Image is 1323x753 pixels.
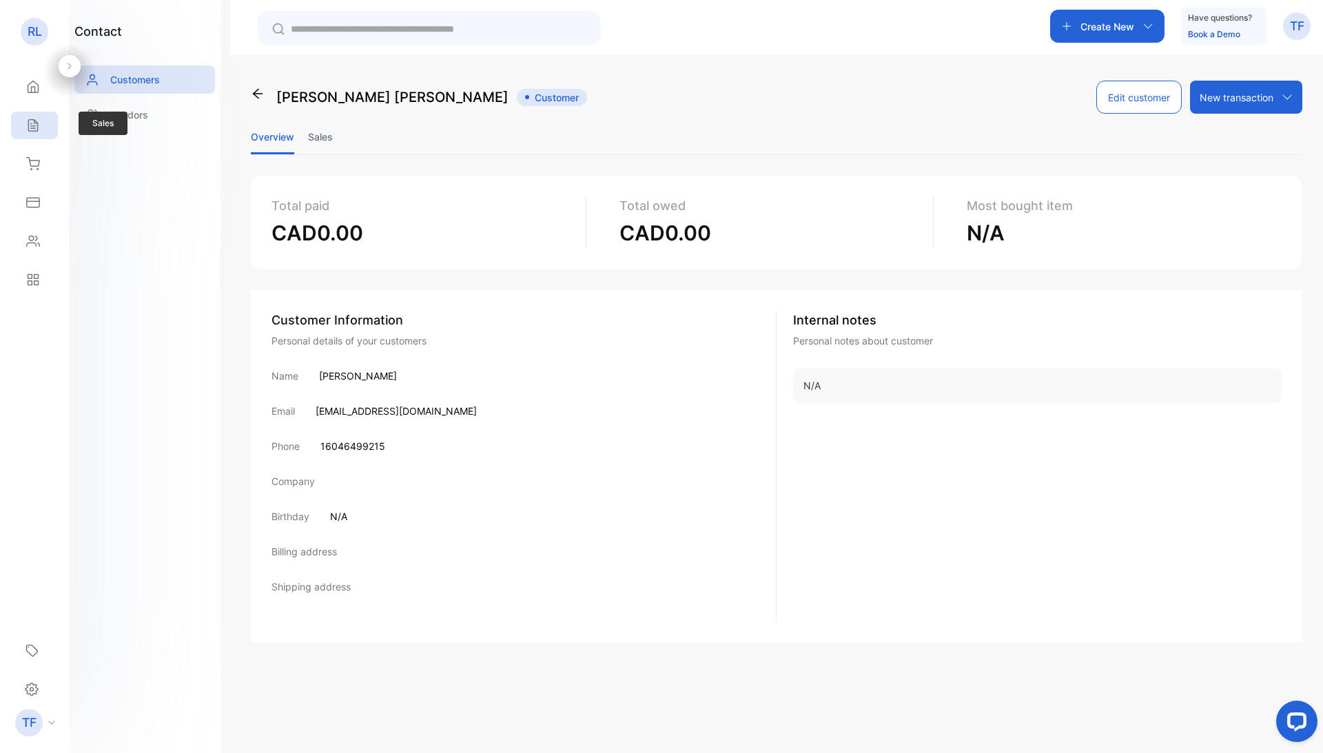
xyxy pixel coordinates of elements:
p: Total paid [271,196,575,215]
p: [PERSON_NAME] [PERSON_NAME] [276,87,509,107]
p: New transaction [1200,90,1273,105]
p: Vendors [110,107,148,122]
span: CAD0.00 [619,220,711,245]
p: Name [271,369,298,383]
p: TF [1290,17,1304,35]
p: Create New [1080,19,1134,34]
p: Phone [271,439,300,453]
span: Customer [517,89,587,106]
a: Book a Demo [1188,29,1240,39]
p: Email [271,404,295,418]
span: Sales [79,112,127,135]
p: Customers [110,72,160,87]
p: Birthday [271,509,309,524]
p: Billing address [271,544,337,559]
a: Customers [74,65,215,94]
p: N/A [330,509,347,524]
p: TF [22,714,37,732]
p: Total owed [619,196,923,215]
div: Customer Information [271,311,776,329]
button: TF [1283,10,1311,43]
p: [PERSON_NAME] [319,369,397,383]
p: RL [28,23,42,41]
p: N/A [803,379,1271,393]
button: Edit customer [1096,81,1182,114]
p: Personal notes about customer [793,333,1282,348]
p: Company [271,474,315,488]
li: Sales [308,119,333,154]
h1: contact [74,22,122,41]
li: Overview [251,119,294,154]
iframe: LiveChat chat widget [1265,695,1323,753]
p: Internal notes [793,311,1282,329]
p: 16046499215 [320,439,385,453]
p: Shipping address [271,579,351,594]
span: CAD0.00 [271,220,363,245]
button: Create New [1050,10,1165,43]
p: [EMAIL_ADDRESS][DOMAIN_NAME] [316,404,477,418]
div: Personal details of your customers [271,333,776,348]
p: N/A [967,218,1271,249]
p: Most bought item [967,196,1271,215]
p: Have questions? [1188,11,1252,25]
a: Vendors [74,101,215,129]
